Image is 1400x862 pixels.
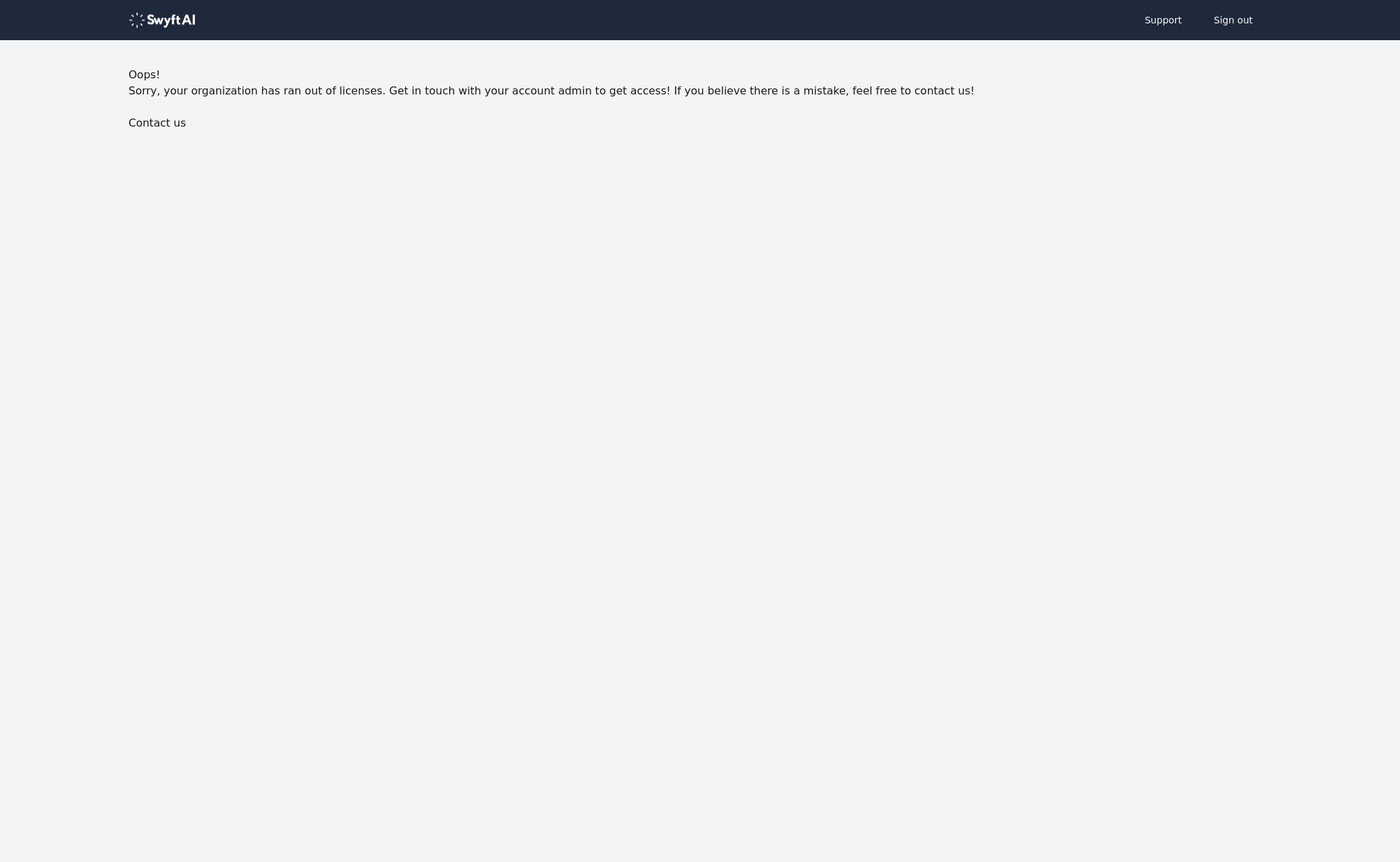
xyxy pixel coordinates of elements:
a: Support [1132,7,1195,33]
h1: Oops! [129,67,1271,83]
img: logo-488353a97b7647c9773e25e94dd66c4536ad24f66c59206894594c5eb3334934.png [129,12,196,28]
a: Contact us [129,117,186,129]
button: Sign out [1200,7,1266,33]
p: Sorry, your organization has ran out of licenses. Get in touch with your account admin to get acc... [129,83,1271,99]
